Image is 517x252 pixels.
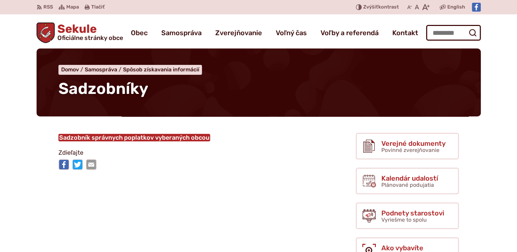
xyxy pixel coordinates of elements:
img: Zdieľať e-mailom [86,159,97,170]
span: Zvýšiť [363,4,378,10]
img: Prejsť na Facebook stránku [472,3,481,12]
a: Sadzobník správnych poplatkov vyberaných obcou [58,134,210,141]
span: Vyriešme to spolu [381,216,427,223]
span: Sekule [55,23,123,41]
span: Podnety starostovi [381,209,444,217]
a: English [446,3,466,11]
span: English [447,3,465,11]
a: Zverejňovanie [215,23,262,42]
span: RSS [43,3,53,11]
a: Spôsob získavania informácií [123,66,199,73]
a: Logo Sekule, prejsť na domovskú stránku. [37,23,123,43]
span: Povinné zverejňovanie [381,147,439,153]
img: Zdieľať na Facebooku [58,159,69,170]
a: Verejné dokumenty Povinné zverejňovanie [356,133,459,159]
a: Kontakt [392,23,418,42]
span: Verejné dokumenty [381,140,446,147]
span: Sadzobníky [58,79,148,98]
a: Obec [131,23,148,42]
span: Ako vybavíte [381,244,449,252]
span: Samospráva [85,66,117,73]
a: Podnety starostovi Vyriešme to spolu [356,202,459,229]
a: Voľby a referendá [321,23,379,42]
a: Samospráva [85,66,123,73]
span: Mapa [66,3,79,11]
a: Samospráva [161,23,202,42]
p: Zdieľajte [58,148,301,158]
a: Domov [61,66,85,73]
span: Oficiálne stránky obce [57,35,123,41]
a: Kalendár udalostí Plánované podujatia [356,168,459,194]
span: kontrast [363,4,399,10]
span: Tlačiť [91,4,105,10]
span: Plánované podujatia [381,182,434,188]
span: Domov [61,66,79,73]
a: Voľný čas [276,23,307,42]
img: Prejsť na domovskú stránku [37,23,55,43]
img: Zdieľať na Twitteri [72,159,83,170]
span: Kalendár udalostí [381,174,438,182]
